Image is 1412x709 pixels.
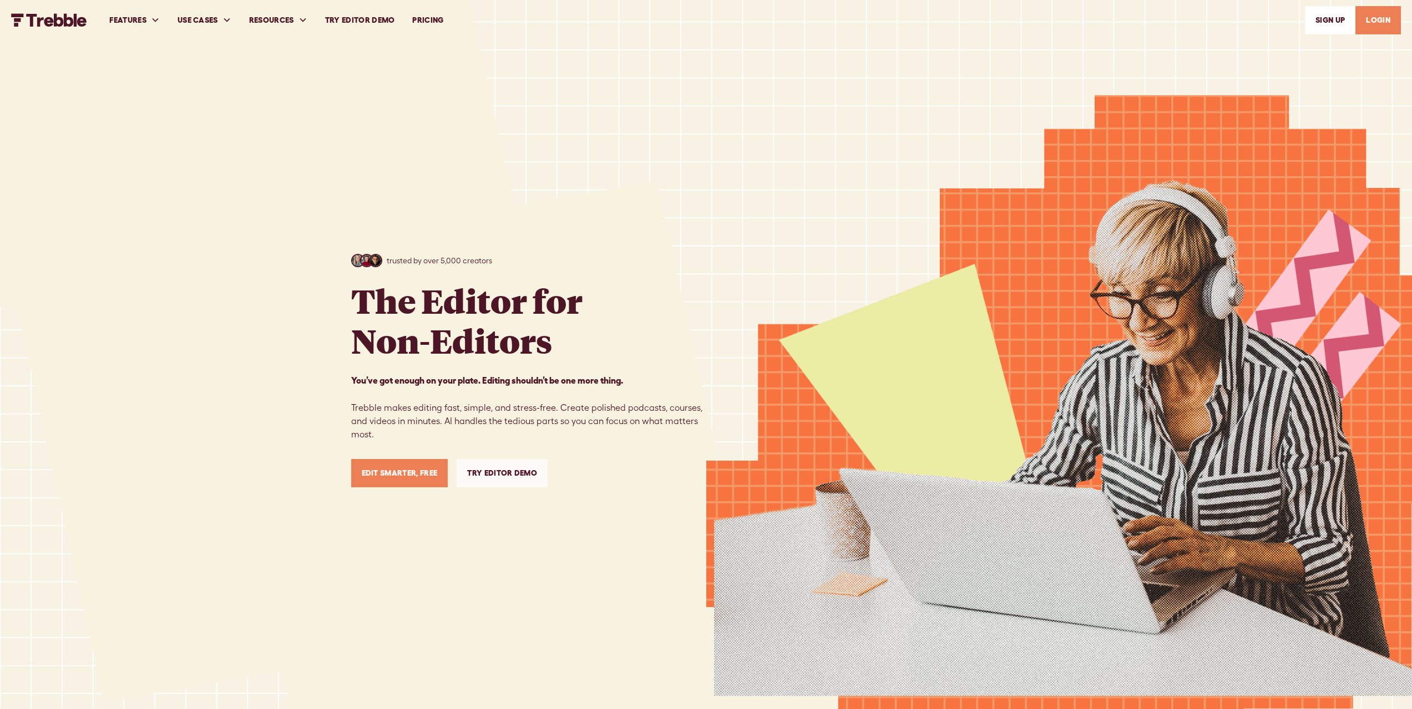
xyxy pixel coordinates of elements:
img: Trebble FM Logo [11,13,87,27]
div: RESOURCES [240,1,316,39]
div: FEATURES [109,14,146,26]
a: Try Editor Demo [457,459,548,487]
a: home [11,13,87,27]
div: USE CASES [169,1,240,39]
a: Edit Smarter, Free [351,459,448,487]
a: Try Editor Demo [316,1,404,39]
h1: The Editor for Non-Editors [351,280,583,360]
p: trusted by over 5,000 creators [387,255,492,267]
a: PRICING [403,1,452,39]
div: USE CASES [178,14,218,26]
a: LOGIN [1355,6,1401,34]
a: SIGn UP [1305,6,1355,34]
p: Trebble makes editing fast, simple, and stress-free. Create polished podcasts, courses, and video... [351,374,706,441]
div: FEATURES [100,1,169,39]
div: RESOURCES [249,14,294,26]
strong: You’ve got enough on your plate. Editing shouldn’t be one more thing. ‍ [351,375,623,385]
